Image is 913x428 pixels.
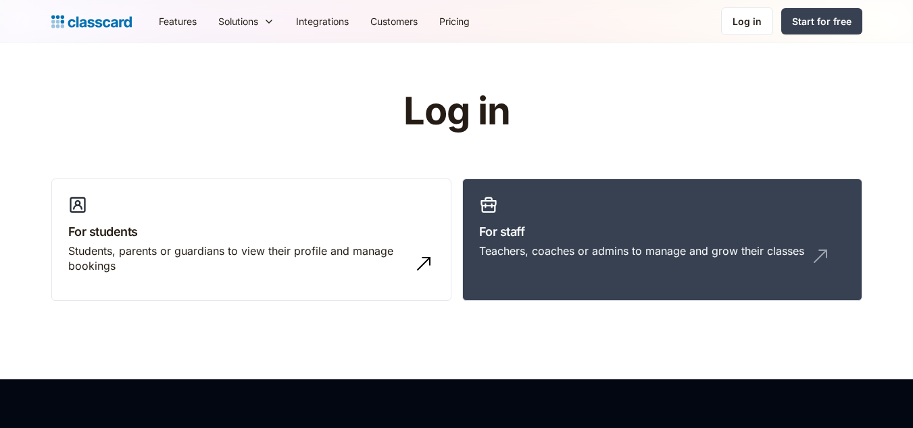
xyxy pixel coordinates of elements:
a: Integrations [285,6,360,37]
a: For staffTeachers, coaches or admins to manage and grow their classes [462,179,862,302]
a: Log in [721,7,773,35]
div: Students, parents or guardians to view their profile and manage bookings [68,243,408,274]
div: Solutions [207,6,285,37]
h3: For staff [479,222,845,241]
h1: Log in [242,91,671,133]
div: Log in [733,14,762,28]
div: Start for free [792,14,852,28]
a: For studentsStudents, parents or guardians to view their profile and manage bookings [51,179,451,302]
a: home [51,12,132,31]
div: Solutions [218,14,258,28]
div: Teachers, coaches or admins to manage and grow their classes [479,243,804,258]
h3: For students [68,222,435,241]
a: Pricing [428,6,480,37]
a: Features [148,6,207,37]
a: Customers [360,6,428,37]
a: Start for free [781,8,862,34]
